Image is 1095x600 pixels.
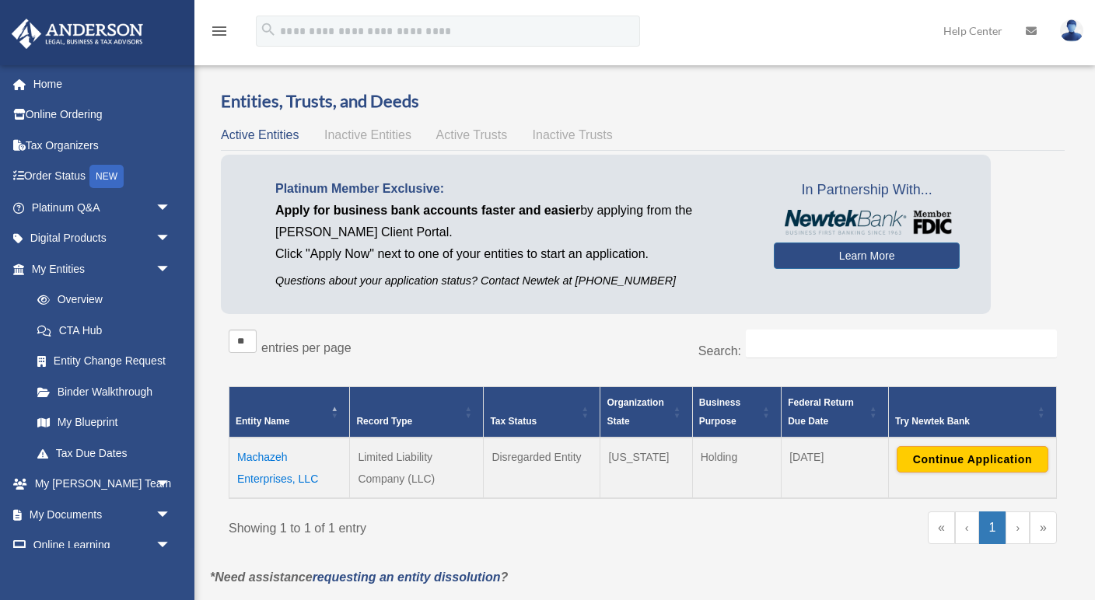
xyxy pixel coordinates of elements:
[11,192,194,223] a: Platinum Q&Aarrow_drop_down
[221,128,299,141] span: Active Entities
[928,511,955,544] a: First
[89,165,124,188] div: NEW
[22,438,187,469] a: Tax Due Dates
[782,438,889,498] td: [DATE]
[484,387,600,438] th: Tax Status: Activate to sort
[156,223,187,255] span: arrow_drop_down
[1006,511,1030,544] a: Next
[22,346,187,377] a: Entity Change Request
[275,243,750,265] p: Click "Apply Now" next to one of your entities to start an application.
[782,387,889,438] th: Federal Return Due Date: Activate to sort
[11,530,194,561] a: Online Learningarrow_drop_down
[324,128,411,141] span: Inactive Entities
[350,438,484,498] td: Limited Liability Company (LLC)
[275,200,750,243] p: by applying from the [PERSON_NAME] Client Portal.
[11,161,194,193] a: Order StatusNEW
[229,387,350,438] th: Entity Name: Activate to invert sorting
[260,21,277,38] i: search
[229,511,631,539] div: Showing 1 to 1 of 1 entry
[774,178,960,203] span: In Partnership With...
[11,253,187,284] a: My Entitiesarrow_drop_down
[156,253,187,285] span: arrow_drop_down
[156,469,187,501] span: arrow_drop_down
[955,511,979,544] a: Previous
[22,407,187,438] a: My Blueprint
[11,499,194,530] a: My Documentsarrow_drop_down
[22,376,187,407] a: Binder Walkthrough
[895,412,1033,431] div: Try Newtek Bank
[888,387,1056,438] th: Try Newtek Bank : Activate to sort
[774,242,960,269] a: Learn More
[261,341,352,354] label: entries per page
[11,99,194,131] a: Online Ordering
[607,397,663,427] span: Organization State
[221,89,1065,113] h3: Entities, Trusts, and Deeds
[979,511,1006,544] a: 1
[698,344,741,358] label: Search:
[600,387,692,438] th: Organization State: Activate to sort
[600,438,692,498] td: [US_STATE]
[210,22,229,40] i: menu
[156,192,187,224] span: arrow_drop_down
[11,68,194,99] a: Home
[210,27,229,40] a: menu
[210,570,508,584] em: *Need assistance ?
[436,128,508,141] span: Active Trusts
[1060,19,1083,42] img: User Pic
[275,271,750,291] p: Questions about your application status? Contact Newtek at [PHONE_NUMBER]
[350,387,484,438] th: Record Type: Activate to sort
[11,130,194,161] a: Tax Organizers
[11,223,194,254] a: Digital Productsarrow_drop_down
[22,284,179,316] a: Overview
[7,19,148,49] img: Anderson Advisors Platinum Portal
[275,178,750,200] p: Platinum Member Exclusive:
[229,438,350,498] td: Machazeh Enterprises, LLC
[356,416,412,427] span: Record Type
[22,315,187,346] a: CTA Hub
[11,469,194,500] a: My [PERSON_NAME] Teamarrow_drop_down
[692,438,781,498] td: Holding
[156,499,187,531] span: arrow_drop_down
[484,438,600,498] td: Disregarded Entity
[692,387,781,438] th: Business Purpose: Activate to sort
[788,397,854,427] span: Federal Return Due Date
[533,128,613,141] span: Inactive Trusts
[1030,511,1057,544] a: Last
[275,204,580,217] span: Apply for business bank accounts faster and easier
[236,416,289,427] span: Entity Name
[782,210,952,235] img: NewtekBankLogoSM.png
[699,397,740,427] span: Business Purpose
[897,446,1048,473] button: Continue Application
[156,530,187,562] span: arrow_drop_down
[490,416,537,427] span: Tax Status
[313,570,501,584] a: requesting an entity dissolution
